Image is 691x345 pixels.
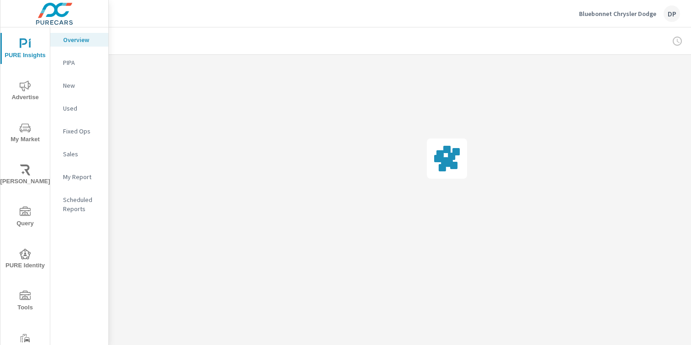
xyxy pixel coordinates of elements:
p: Scheduled Reports [63,195,101,213]
p: Fixed Ops [63,127,101,136]
p: PIPA [63,58,101,67]
div: Scheduled Reports [50,193,108,216]
span: Query [3,207,47,229]
p: Overview [63,35,101,44]
div: My Report [50,170,108,184]
div: New [50,79,108,92]
span: Tools [3,291,47,313]
p: My Report [63,172,101,181]
span: PURE Identity [3,249,47,271]
div: DP [664,5,680,22]
p: New [63,81,101,90]
div: Used [50,101,108,115]
span: Advertise [3,80,47,103]
span: [PERSON_NAME] [3,165,47,187]
div: Fixed Ops [50,124,108,138]
p: Bluebonnet Chrysler Dodge [579,10,656,18]
div: Overview [50,33,108,47]
p: Sales [63,149,101,159]
span: My Market [3,122,47,145]
span: PURE Insights [3,38,47,61]
div: PIPA [50,56,108,69]
p: Used [63,104,101,113]
div: Sales [50,147,108,161]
